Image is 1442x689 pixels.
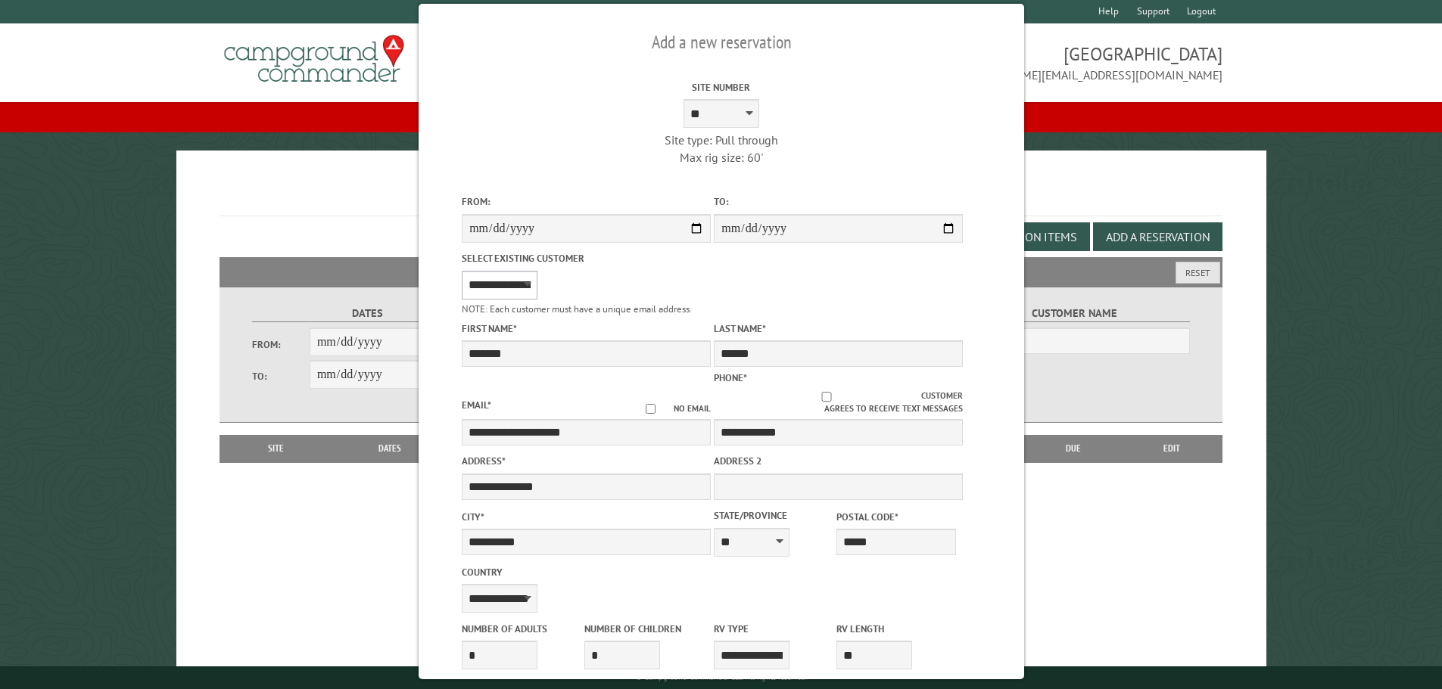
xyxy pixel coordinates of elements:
[628,404,674,414] input: No email
[596,149,846,166] div: Max rig size: 60'
[220,29,409,88] img: Campground Commander
[714,622,833,636] label: RV Type
[1093,222,1222,251] button: Add a Reservation
[628,402,711,415] label: No email
[596,80,846,95] label: Site Number
[714,508,833,523] label: State/Province
[714,321,963,336] label: Last Name
[1176,262,1220,284] button: Reset
[462,321,711,336] label: First Name
[462,251,711,265] label: Select existing customer
[462,454,711,468] label: Address
[959,305,1190,322] label: Customer Name
[714,371,747,384] label: Phone
[714,454,963,468] label: Address 2
[252,369,310,383] label: To:
[1121,435,1223,462] th: Edit
[462,622,581,636] label: Number of Adults
[220,257,1223,286] h2: Filters
[462,303,692,315] small: NOTE: Each customer must have a unique email address.
[462,565,711,579] label: Country
[1026,435,1121,462] th: Due
[731,392,921,402] input: Customer agrees to receive text messages
[462,194,711,209] label: From:
[636,672,807,682] small: © Campground Commander LLC. All rights reserved.
[252,305,483,322] label: Dates
[462,28,981,57] h2: Add a new reservation
[596,132,846,148] div: Site type: Pull through
[462,510,711,524] label: City
[220,175,1223,216] h1: Reservations
[584,622,704,636] label: Number of Children
[252,337,310,352] label: From:
[714,390,963,415] label: Customer agrees to receive text messages
[714,194,963,209] label: To:
[462,399,491,411] label: Email
[836,622,956,636] label: RV Length
[325,435,455,462] th: Dates
[960,222,1090,251] button: Edit Add-on Items
[227,435,325,462] th: Site
[836,510,956,524] label: Postal Code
